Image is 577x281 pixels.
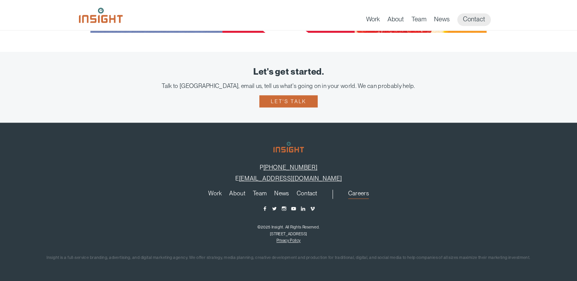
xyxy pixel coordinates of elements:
a: Twitter [272,206,277,211]
nav: primary navigation menu [204,190,333,199]
a: [EMAIL_ADDRESS][DOMAIN_NAME] [239,175,342,182]
p: ©2025 Insight. All Rights Reserved. [STREET_ADDRESS] [11,224,566,237]
a: Privacy Policy [276,238,301,243]
p: Insight is a full-service branding, advertising, and digital marketing agency. We offer strategy,... [11,254,566,262]
p: P [11,164,566,171]
img: Insight Marketing Design [79,8,123,23]
a: Contact [457,13,491,26]
a: Contact [296,190,317,199]
a: LinkedIn [300,206,306,211]
a: Vimeo [310,206,315,211]
a: Facebook [262,206,268,211]
img: Insight Marketing Design [273,142,304,152]
a: About [229,190,245,199]
a: Work [366,15,380,26]
a: News [274,190,289,199]
nav: secondary navigation menu [344,190,373,199]
a: Let's talk [259,95,317,107]
div: Let's get started. [11,67,566,77]
a: News [434,15,450,26]
a: YouTube [291,206,296,211]
nav: copyright navigation menu [275,238,302,243]
a: Careers [348,190,369,199]
div: Talk to [GEOGRAPHIC_DATA], email us, tell us what's going on in your world. We can probably help. [11,82,566,89]
a: [PHONE_NUMBER] [263,164,317,171]
a: Team [253,190,267,199]
p: E [11,175,566,182]
a: Work [208,190,222,199]
a: Instagram [281,206,287,211]
a: About [387,15,404,26]
a: Team [411,15,426,26]
nav: primary navigation menu [366,13,498,26]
